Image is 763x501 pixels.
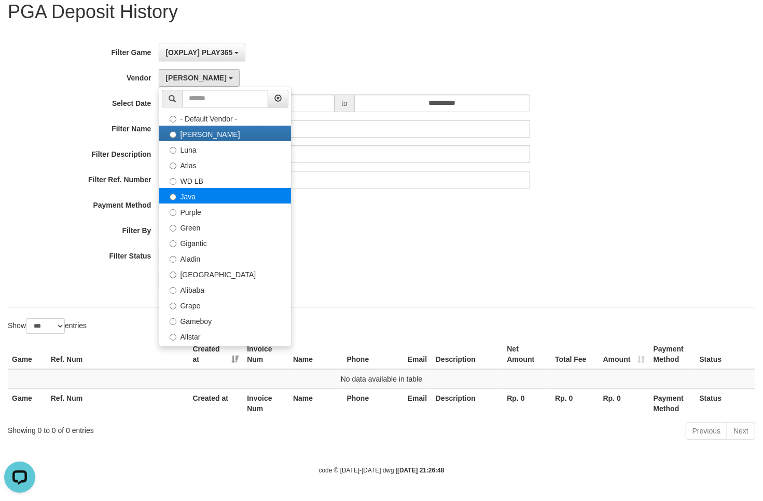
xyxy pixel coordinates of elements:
[243,388,289,418] th: Invoice Num
[649,340,696,369] th: Payment Method
[159,141,291,157] label: Luna
[170,163,176,169] input: Atlas
[159,188,291,204] label: Java
[404,340,432,369] th: Email
[159,204,291,219] label: Purple
[159,328,291,344] label: Allstar
[8,369,755,389] td: No data available in table
[551,340,599,369] th: Total Fee
[188,340,243,369] th: Created at: activate to sort column ascending
[170,147,176,154] input: Luna
[319,467,445,474] small: code © [DATE]-[DATE] dwg |
[695,340,755,369] th: Status
[170,287,176,294] input: Alibaba
[159,157,291,172] label: Atlas
[159,297,291,313] label: Grape
[159,313,291,328] label: Gameboy
[695,388,755,418] th: Status
[170,272,176,278] input: [GEOGRAPHIC_DATA]
[159,219,291,235] label: Green
[503,388,551,418] th: Rp. 0
[343,340,404,369] th: Phone
[649,388,696,418] th: Payment Method
[159,172,291,188] label: WD LB
[8,340,47,369] th: Game
[165,48,232,57] span: [OXPLAY] PLAY365
[170,194,176,200] input: Java
[170,256,176,263] input: Aladin
[159,250,291,266] label: Aladin
[289,388,342,418] th: Name
[170,318,176,325] input: Gameboy
[335,94,354,112] span: to
[47,340,189,369] th: Ref. Num
[159,44,245,61] button: [OXPLAY] PLAY365
[170,334,176,341] input: Allstar
[8,318,87,334] label: Show entries
[159,126,291,141] label: [PERSON_NAME]
[8,421,310,436] div: Showing 0 to 0 of 0 entries
[727,422,755,440] a: Next
[170,209,176,216] input: Purple
[159,69,239,87] button: [PERSON_NAME]
[170,303,176,309] input: Grape
[170,225,176,232] input: Green
[26,318,65,334] select: Showentries
[343,388,404,418] th: Phone
[159,235,291,250] label: Gigantic
[159,266,291,281] label: [GEOGRAPHIC_DATA]
[686,422,727,440] a: Previous
[159,281,291,297] label: Alibaba
[503,340,551,369] th: Net Amount
[8,388,47,418] th: Game
[551,388,599,418] th: Rp. 0
[165,74,226,82] span: [PERSON_NAME]
[188,388,243,418] th: Created at
[243,340,289,369] th: Invoice Num
[599,340,649,369] th: Amount: activate to sort column ascending
[159,344,291,359] label: Xtr
[404,388,432,418] th: Email
[47,388,189,418] th: Ref. Num
[432,388,503,418] th: Description
[599,388,649,418] th: Rp. 0
[170,240,176,247] input: Gigantic
[432,340,503,369] th: Description
[289,340,342,369] th: Name
[159,110,291,126] label: - Default Vendor -
[4,4,35,35] button: Open LiveChat chat widget
[8,2,755,22] h1: PGA Deposit History
[170,131,176,138] input: [PERSON_NAME]
[397,467,444,474] strong: [DATE] 21:26:48
[170,178,176,185] input: WD LB
[170,116,176,123] input: - Default Vendor -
